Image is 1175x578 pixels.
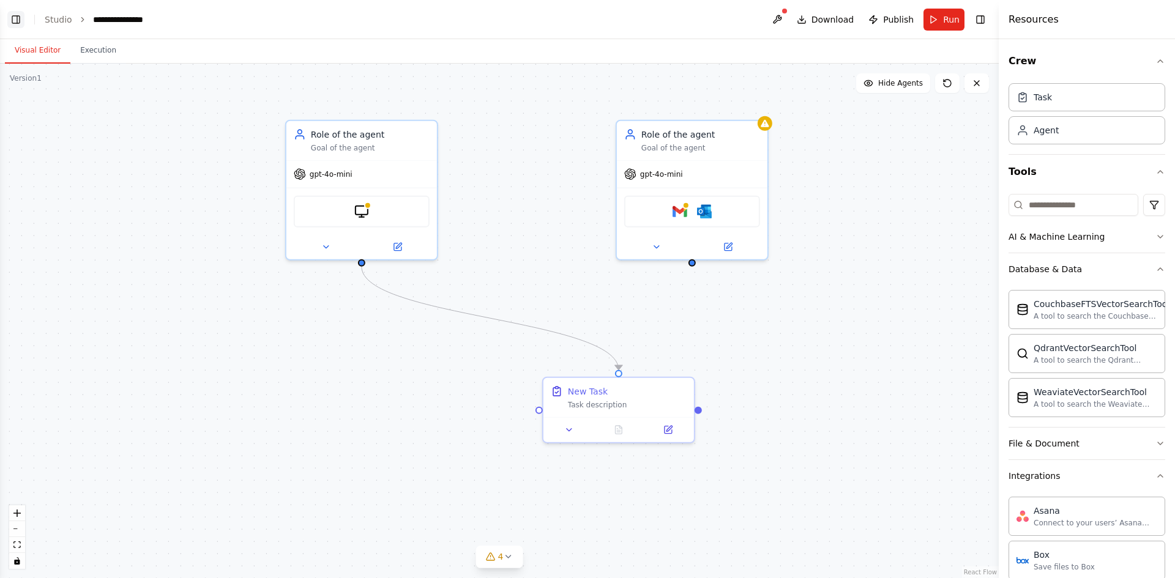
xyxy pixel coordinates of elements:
button: 4 [476,546,523,568]
button: No output available [592,423,644,437]
img: Microsoft Outlook [697,204,712,219]
div: Connect to your users’ Asana accounts [1034,518,1157,528]
span: Hide Agents [878,78,923,88]
div: Crew [1009,78,1165,154]
div: Goal of the agent [641,143,760,153]
g: Edge from 46e3cccc-fe4f-4a89-97fa-5b56983048a5 to 97ccd883-3eb4-4f5c-99eb-908abdca4ebb [356,267,625,370]
button: Database & Data [1009,253,1165,285]
div: WeaviateVectorSearchTool [1034,386,1157,398]
button: Execution [70,38,126,64]
div: Task description [568,400,687,410]
div: Role of the agent [641,128,760,141]
img: WeaviateVectorSearchTool [1016,391,1029,404]
div: Version 1 [10,73,42,83]
div: New TaskTask description [542,377,695,443]
button: File & Document [1009,428,1165,459]
button: Crew [1009,44,1165,78]
button: Open in side panel [363,240,432,254]
button: Visual Editor [5,38,70,64]
span: gpt-4o-mini [640,169,683,179]
span: Download [811,13,854,26]
div: Role of the agentGoal of the agentgpt-4o-miniGmailMicrosoft Outlook [616,120,769,261]
div: AI & Machine Learning [1009,231,1105,243]
div: Goal of the agent [311,143,430,153]
span: 4 [498,550,504,563]
div: Save files to Box [1034,562,1095,572]
button: Run [923,9,964,31]
button: fit view [9,537,25,553]
img: Asana [1016,510,1029,522]
img: BrowserbaseLoadTool [354,204,369,219]
button: Integrations [1009,460,1165,492]
a: Studio [45,15,72,24]
button: AI & Machine Learning [1009,221,1165,253]
div: File & Document [1009,437,1080,450]
div: New Task [568,385,608,398]
button: Tools [1009,155,1165,189]
div: Role of the agent [311,128,430,141]
div: Database & Data [1009,285,1165,427]
div: A tool to search the Couchbase database for relevant information on internal documents. [1034,311,1169,321]
button: zoom in [9,505,25,521]
img: Box [1016,554,1029,566]
button: Hide Agents [856,73,930,93]
div: Role of the agentGoal of the agentgpt-4o-miniBrowserbaseLoadTool [285,120,438,261]
div: Box [1034,549,1095,561]
span: gpt-4o-mini [310,169,352,179]
img: Gmail [673,204,687,219]
div: React Flow controls [9,505,25,569]
button: Open in side panel [693,240,763,254]
span: Run [943,13,960,26]
button: toggle interactivity [9,553,25,569]
div: A tool to search the Qdrant database for relevant information on internal documents. [1034,355,1157,365]
span: Publish [883,13,914,26]
div: Integrations [1009,470,1060,482]
h4: Resources [1009,12,1059,27]
button: Show left sidebar [7,11,24,28]
nav: breadcrumb [45,13,154,26]
button: Open in side panel [647,423,689,437]
img: CouchbaseFTSVectorSearchTool [1016,303,1029,316]
div: Agent [1034,124,1059,136]
div: CouchbaseFTSVectorSearchTool [1034,298,1169,310]
div: QdrantVectorSearchTool [1034,342,1157,354]
div: Task [1034,91,1052,103]
img: QdrantVectorSearchTool [1016,347,1029,360]
div: Database & Data [1009,263,1082,275]
button: Download [792,9,859,31]
button: Hide right sidebar [972,11,989,28]
div: A tool to search the Weaviate database for relevant information on internal documents. [1034,399,1157,409]
div: Asana [1034,505,1157,517]
button: Publish [864,9,919,31]
button: zoom out [9,521,25,537]
a: React Flow attribution [964,569,997,576]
